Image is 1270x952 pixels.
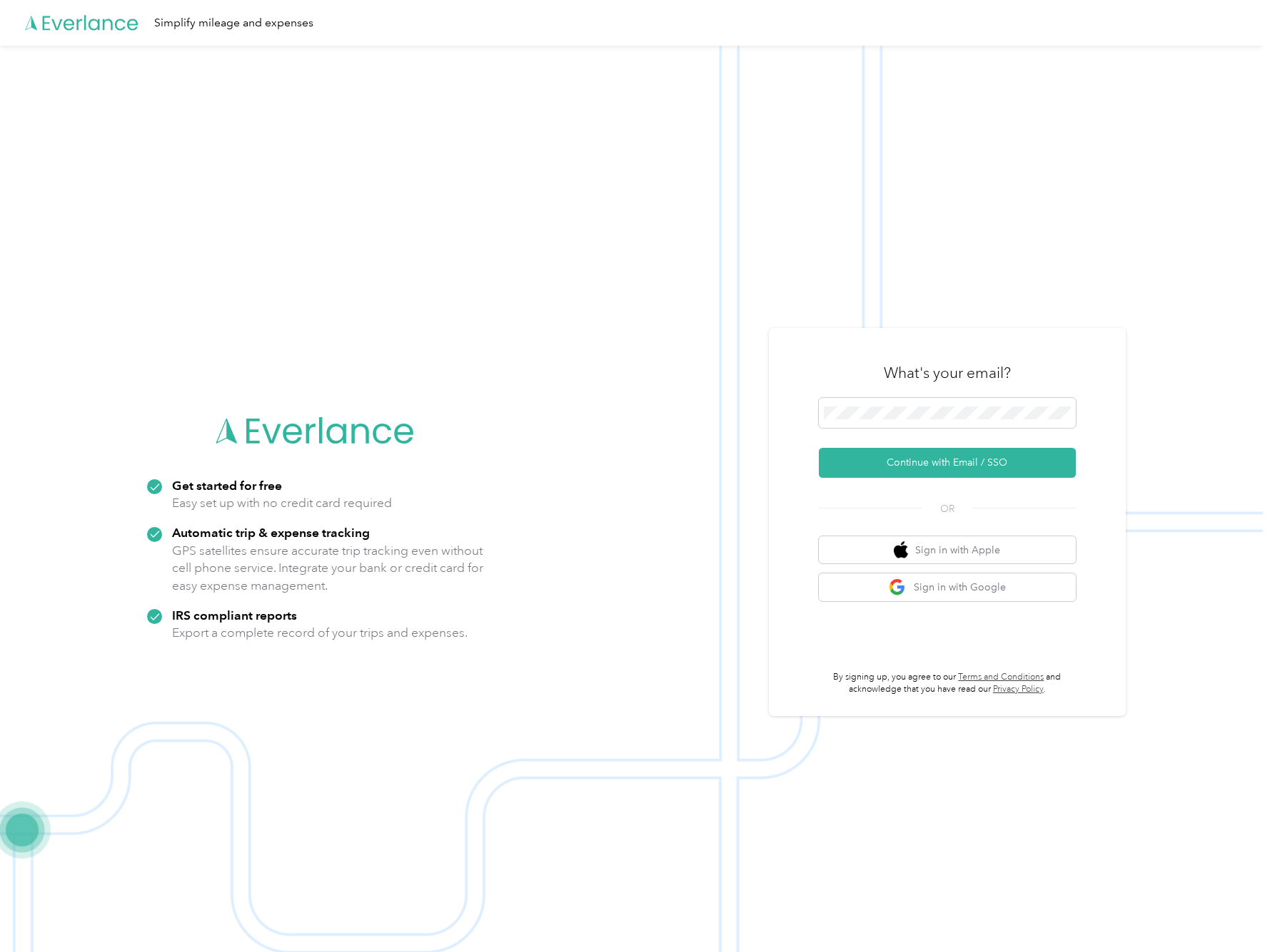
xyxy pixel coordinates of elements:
button: google logoSign in with Google [819,573,1076,601]
img: google logo [889,578,907,596]
h3: What's your email? [884,363,1011,383]
img: apple logo [894,541,908,559]
strong: Automatic trip & expense tracking [172,525,370,540]
div: Simplify mileage and expenses [154,14,313,32]
p: Export a complete record of your trips and expenses. [172,624,468,642]
button: Continue with Email / SSO [819,448,1076,478]
span: OR [922,501,972,516]
a: Privacy Policy [993,684,1044,695]
p: Easy set up with no credit card required [172,494,392,512]
a: Terms and Conditions [958,672,1044,682]
button: apple logoSign in with Apple [819,536,1076,564]
p: By signing up, you agree to our and acknowledge that you have read our . [819,671,1076,696]
strong: Get started for free [172,478,282,493]
p: GPS satellites ensure accurate trip tracking even without cell phone service. Integrate your bank... [172,542,484,595]
strong: IRS compliant reports [172,608,297,623]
